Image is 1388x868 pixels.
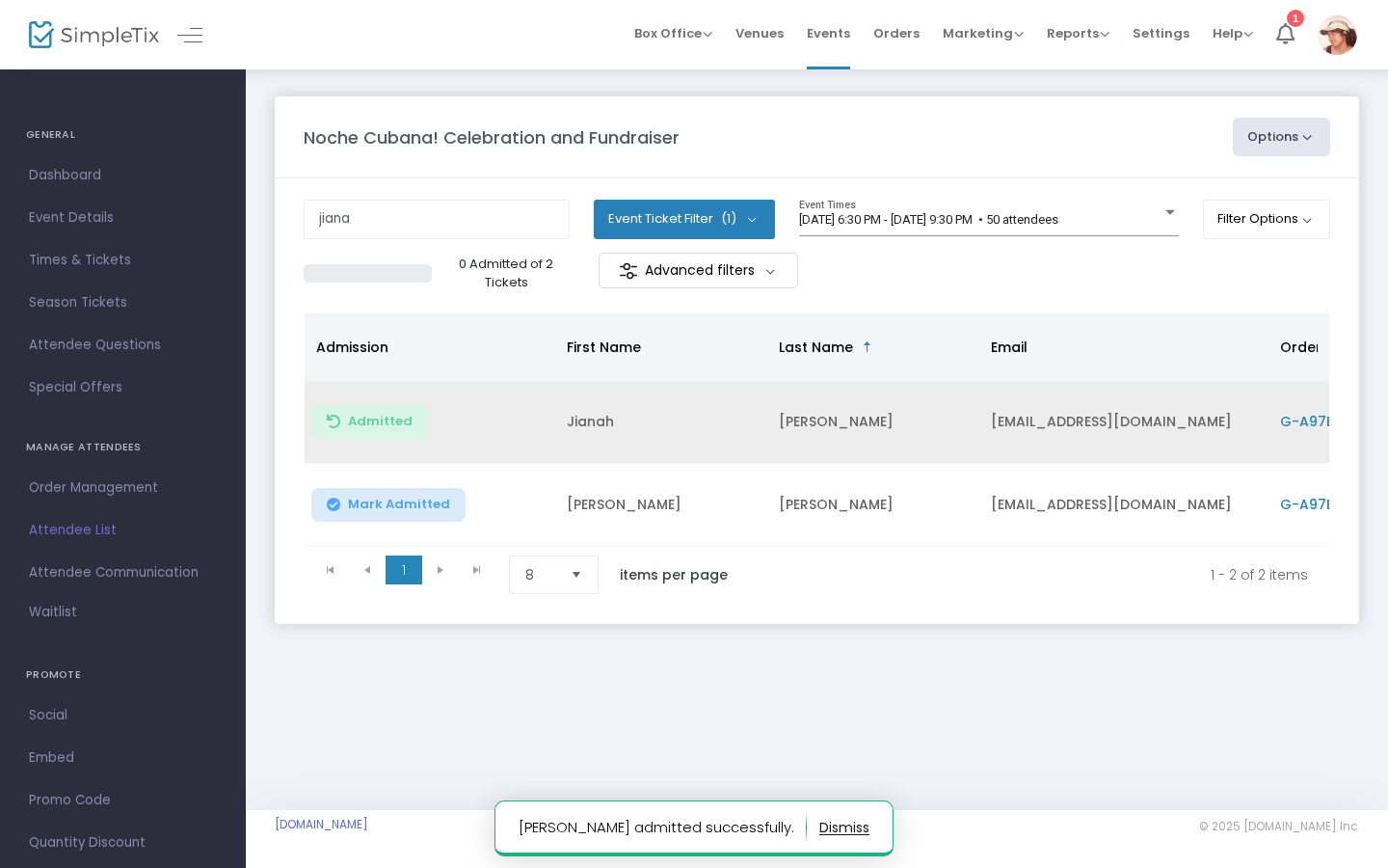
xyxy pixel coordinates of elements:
span: Order ID [1280,338,1339,357]
span: (1) [721,211,736,227]
button: Filter Options [1203,200,1331,238]
span: © 2025 [DOMAIN_NAME] Inc. [1199,819,1359,834]
span: Times & Tickets [29,248,217,273]
span: 8 [525,565,555,584]
td: [EMAIL_ADDRESS][DOMAIN_NAME] [979,464,1268,547]
p: 0 Admitted of 2 Tickets [440,255,573,292]
span: Quantity Discount [29,830,217,855]
span: Events [807,9,850,58]
td: [PERSON_NAME] [555,464,767,547]
span: Dashboard [29,163,217,188]
h4: MANAGE ATTENDEES [26,428,220,467]
img: filter [619,261,638,281]
label: items per page [620,565,728,584]
span: Email [991,338,1028,357]
span: Venues [735,9,784,58]
span: Waitlist [29,603,77,622]
m-button: Advanced filters [599,253,798,288]
h4: GENERAL [26,116,220,154]
button: dismiss [819,812,869,843]
span: Sortable [860,339,875,355]
span: Mark Admitted [348,497,450,512]
span: [DATE] 6:30 PM - [DATE] 9:30 PM • 50 attendees [799,212,1058,227]
span: G-A97B9C71-3 [1280,412,1384,431]
span: Admitted [348,414,413,429]
td: [PERSON_NAME] [767,464,979,547]
p: [PERSON_NAME] admitted successfully. [519,812,807,843]
span: Promo Code [29,788,217,813]
span: Orders [873,9,920,58]
span: First Name [567,338,641,357]
span: Reports [1047,24,1109,42]
span: Attendee Communication [29,560,217,585]
h4: PROMOTE [26,656,220,694]
a: [DOMAIN_NAME] [275,817,368,832]
div: 1 [1287,10,1304,27]
kendo-pager-info: 1 - 2 of 2 items [768,556,1308,594]
button: Options [1233,118,1331,156]
span: Marketing [943,24,1024,42]
span: Help [1213,24,1253,42]
span: Special Offers [29,375,217,400]
span: Box Office [634,24,712,42]
span: Order Management [29,475,217,501]
button: Select [563,556,590,593]
span: Admission [316,338,388,357]
span: Social [29,703,217,728]
span: Attendee List [29,518,217,543]
span: G-A97B9C71-3 [1280,495,1384,514]
span: Attendee Questions [29,333,217,358]
input: Search by name, order number, email, ip address [304,200,570,239]
td: [PERSON_NAME] [767,381,979,464]
span: Embed [29,746,217,771]
m-panel-title: Noche Cubana! Celebration and Fundraiser [304,124,680,150]
span: Settings [1133,9,1189,58]
button: Admitted [311,405,428,439]
button: Mark Admitted [311,488,466,522]
span: Last Name [779,338,853,357]
div: Data table [305,313,1329,547]
span: Page 1 [386,556,422,584]
button: Event Ticket Filter(1) [594,200,775,238]
td: Jianah [555,381,767,464]
td: [EMAIL_ADDRESS][DOMAIN_NAME] [979,381,1268,464]
span: Season Tickets [29,290,217,315]
span: Event Details [29,205,217,231]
